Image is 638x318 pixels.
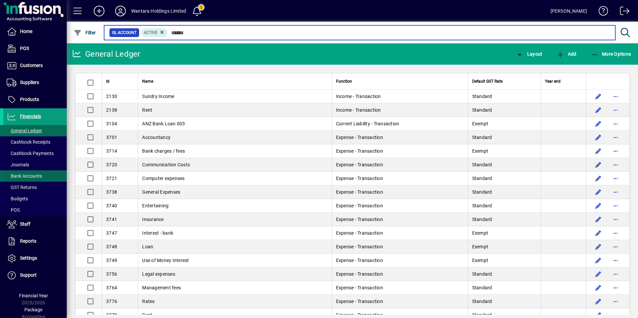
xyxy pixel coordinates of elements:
[336,148,383,154] span: Expense - Transaction
[3,40,67,57] a: POS
[593,296,604,307] button: Edit
[142,176,185,181] span: Computer expenses
[589,48,633,60] button: More Options
[106,299,117,304] span: 3776
[336,217,383,222] span: Expense - Transaction
[545,78,561,85] span: Year end
[106,271,117,277] span: 3756
[336,312,383,318] span: Expense - Transaction
[24,307,42,312] span: Package
[336,78,352,85] span: Function
[20,238,36,244] span: Reports
[3,216,67,233] a: Staff
[472,121,489,126] span: Exempt
[594,1,608,23] a: Knowledge Base
[472,312,492,318] span: Standard
[110,5,131,17] button: Profile
[336,203,383,208] span: Expense - Transaction
[106,148,117,154] span: 3714
[472,189,492,195] span: Standard
[472,148,489,154] span: Exempt
[3,159,67,170] a: Journals
[615,1,630,23] a: Logout
[3,136,67,148] a: Cashbook Receipts
[142,121,185,126] span: ANZ Bank Loan 003
[610,187,621,197] button: More options
[106,78,109,85] span: Id
[3,193,67,204] a: Budgets
[74,30,96,35] span: Filter
[610,200,621,211] button: More options
[7,151,54,156] span: Cashbook Payments
[142,107,152,113] span: Rent
[3,170,67,182] a: Bank Accounts
[3,148,67,159] a: Cashbook Payments
[610,132,621,143] button: More options
[3,57,67,74] a: Customers
[593,132,604,143] button: Edit
[593,91,604,102] button: Edit
[610,91,621,102] button: More options
[610,255,621,266] button: More options
[106,258,117,263] span: 3749
[472,217,492,222] span: Standard
[556,51,576,57] span: Add
[7,196,28,201] span: Budgets
[472,230,489,236] span: Exempt
[472,135,492,140] span: Standard
[336,299,383,304] span: Expense - Transaction
[472,94,492,99] span: Standard
[593,214,604,225] button: Edit
[610,214,621,225] button: More options
[593,241,604,252] button: Edit
[106,244,117,249] span: 3748
[591,51,631,57] span: More Options
[20,114,41,119] span: Financials
[610,146,621,156] button: More options
[142,189,180,195] span: General Expenses
[106,285,117,290] span: 3764
[106,107,117,113] span: 2138
[142,78,327,85] div: Name
[509,48,549,60] app-page-header-button: View chart layout
[20,97,39,102] span: Products
[7,185,37,190] span: GST Returns
[610,228,621,238] button: More options
[336,162,383,167] span: Expense - Transaction
[20,80,39,85] span: Suppliers
[610,105,621,115] button: More options
[593,146,604,156] button: Edit
[336,285,383,290] span: Expense - Transaction
[7,128,42,133] span: General Ledger
[142,312,152,318] span: Rent
[7,139,50,145] span: Cashbook Receipts
[472,176,492,181] span: Standard
[20,46,29,51] span: POS
[72,27,98,39] button: Filter
[551,6,587,16] div: [PERSON_NAME]
[593,282,604,293] button: Edit
[142,135,171,140] span: Accountancy
[141,28,168,37] mat-chip: Activation Status: Active
[336,230,383,236] span: Expense - Transaction
[472,244,489,249] span: Exempt
[472,162,492,167] span: Standard
[514,48,544,60] button: Layout
[142,203,169,208] span: Entertaining
[555,48,578,60] button: Add
[472,203,492,208] span: Standard
[610,282,621,293] button: More options
[593,187,604,197] button: Edit
[336,189,383,195] span: Expense - Transaction
[7,162,29,167] span: Journals
[3,182,67,193] a: GST Returns
[142,258,189,263] span: Use of Money Interest
[142,217,164,222] span: Insurance
[106,312,117,318] span: 3779
[7,207,20,213] span: POS
[610,118,621,129] button: More options
[336,94,381,99] span: Income - Transaction
[516,51,542,57] span: Layout
[610,173,621,184] button: More options
[593,255,604,266] button: Edit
